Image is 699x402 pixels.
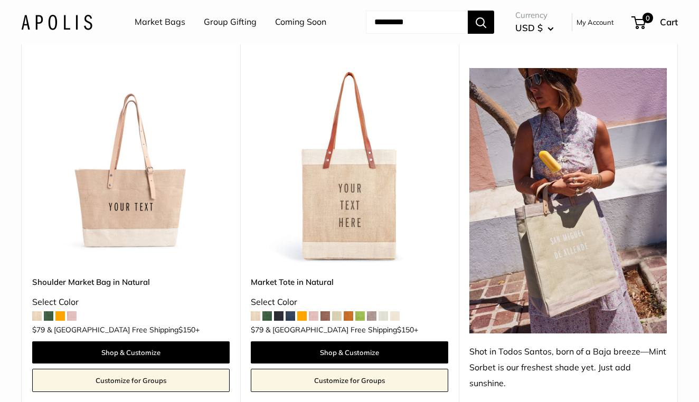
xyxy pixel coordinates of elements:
img: Shot in Todos Santos, born of a Baja breeze—Mint Sorbet is our freshest shade yet. Just add sunsh... [469,68,667,333]
span: USD $ [515,22,543,33]
div: Select Color [251,294,448,310]
a: 0 Cart [632,14,678,31]
button: USD $ [515,20,554,36]
span: 0 [643,13,653,23]
img: Shoulder Market Bag in Natural [32,68,230,265]
span: & [GEOGRAPHIC_DATA] Free Shipping + [266,326,418,333]
span: $150 [397,325,414,334]
a: Customize for Groups [251,369,448,392]
button: Search [468,11,494,34]
a: My Account [577,16,614,28]
span: $150 [178,325,195,334]
input: Search... [366,11,468,34]
a: Shoulder Market Bag in NaturalShoulder Market Bag in Natural [32,68,230,265]
a: description_Make it yours with custom printed text.description_The Original Market bag in its 4 n... [251,68,448,265]
a: Shop & Customize [32,341,230,363]
span: Currency [515,8,554,23]
a: Market Bags [135,14,185,30]
div: Shot in Todos Santos, born of a Baja breeze—Mint Sorbet is our freshest shade yet. Just add sunsh... [469,344,667,391]
iframe: Sign Up via Text for Offers [8,362,113,394]
span: $79 [32,325,45,334]
a: Shoulder Market Bag in Natural [32,276,230,288]
img: description_Make it yours with custom printed text. [251,68,448,265]
a: Group Gifting [204,14,257,30]
a: Customize for Groups [32,369,230,392]
a: Coming Soon [275,14,326,30]
span: & [GEOGRAPHIC_DATA] Free Shipping + [47,326,200,333]
a: Shop & Customize [251,341,448,363]
span: Cart [660,16,678,27]
div: Select Color [32,294,230,310]
a: Market Tote in Natural [251,276,448,288]
img: Apolis [21,14,92,30]
span: $79 [251,325,263,334]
